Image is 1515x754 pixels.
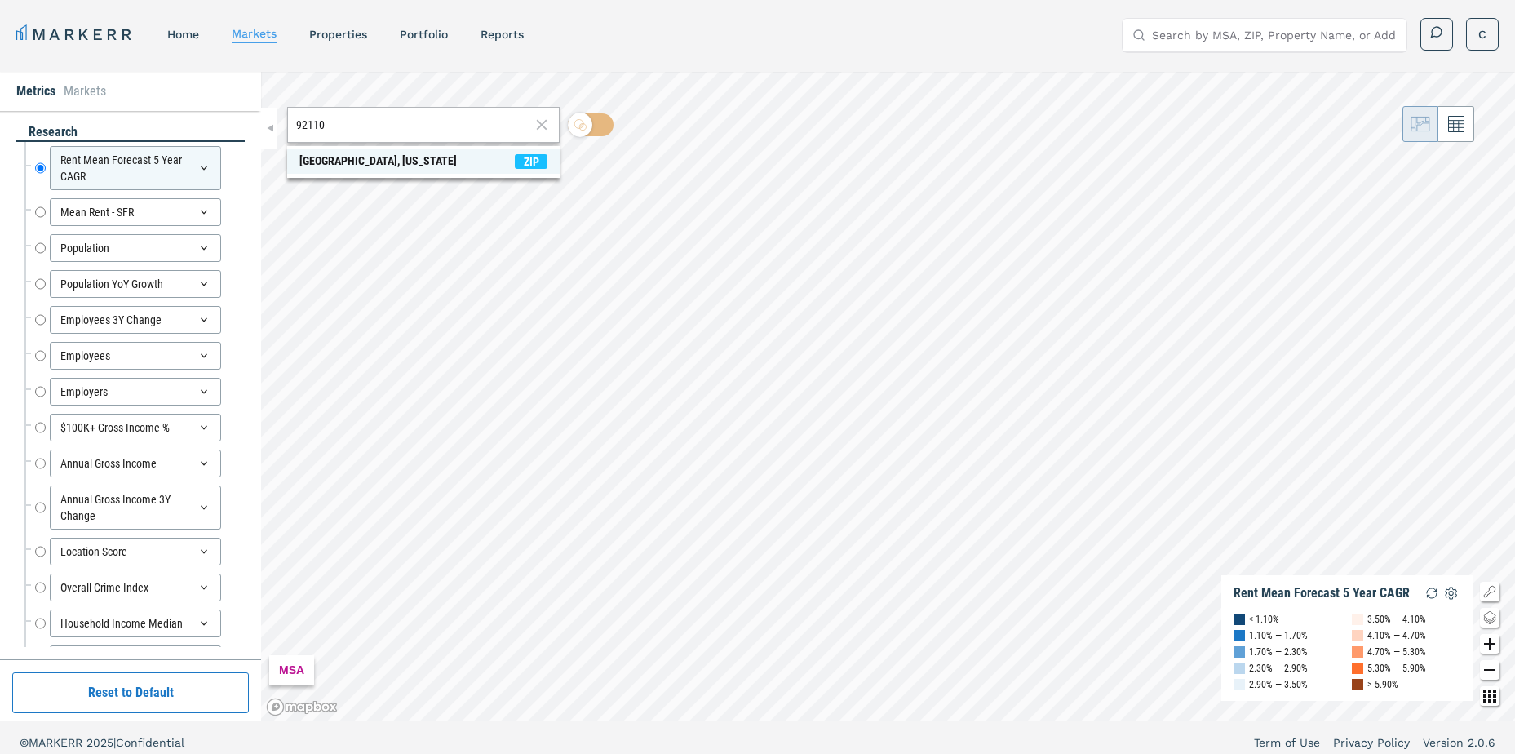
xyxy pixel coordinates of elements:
[86,736,116,749] span: 2025 |
[1367,611,1426,628] div: 3.50% — 4.10%
[1249,628,1308,644] div: 1.10% — 1.70%
[50,198,221,226] div: Mean Rent - SFR
[1249,660,1308,676] div: 2.30% — 2.90%
[1152,19,1397,51] input: Search by MSA, ZIP, Property Name, or Address
[50,610,221,637] div: Household Income Median
[50,645,221,673] div: Mean Rent 1Y Growth - SFR
[50,574,221,601] div: Overall Crime Index
[50,450,221,477] div: Annual Gross Income
[1367,660,1426,676] div: 5.30% — 5.90%
[1480,634,1499,654] button: Zoom in map button
[64,82,106,101] li: Markets
[16,82,55,101] li: Metrics
[515,154,547,169] span: ZIP
[50,414,221,441] div: $100K+ Gross Income %
[1249,676,1308,693] div: 2.90% — 3.50%
[50,538,221,565] div: Location Score
[50,270,221,298] div: Population YoY Growth
[16,123,245,142] div: research
[1480,660,1499,680] button: Zoom out map button
[400,28,448,41] a: Portfolio
[1478,26,1486,42] span: C
[1480,582,1499,601] button: Show/Hide Legend Map Button
[1367,676,1398,693] div: > 5.90%
[116,736,184,749] span: Confidential
[20,736,29,749] span: ©
[16,23,135,46] a: MARKERR
[12,672,249,713] button: Reset to Default
[1254,734,1320,751] a: Term of Use
[50,342,221,370] div: Employees
[261,72,1515,721] canvas: Map
[232,27,277,40] a: markets
[1466,18,1499,51] button: C
[309,28,367,41] a: properties
[1234,585,1410,601] div: Rent Mean Forecast 5 Year CAGR
[1249,644,1308,660] div: 1.70% — 2.30%
[296,117,530,134] input: Search by MSA or ZIP Code
[287,149,560,174] span: Search Bar Suggestion Item: 92110, San Diego, California
[1442,583,1461,603] img: Settings
[1480,686,1499,706] button: Other options map button
[1422,583,1442,603] img: Reload Legend
[1367,644,1426,660] div: 4.70% — 5.30%
[481,28,524,41] a: reports
[1333,734,1410,751] a: Privacy Policy
[1367,628,1426,644] div: 4.10% — 4.70%
[299,153,457,170] div: [GEOGRAPHIC_DATA], [US_STATE]
[269,655,314,685] div: MSA
[50,234,221,262] div: Population
[1480,608,1499,628] button: Change style map button
[1423,734,1495,751] a: Version 2.0.6
[266,698,338,716] a: Mapbox logo
[1249,611,1279,628] div: < 1.10%
[50,306,221,334] div: Employees 3Y Change
[50,486,221,530] div: Annual Gross Income 3Y Change
[167,28,199,41] a: home
[29,736,86,749] span: MARKERR
[50,378,221,406] div: Employers
[50,146,221,190] div: Rent Mean Forecast 5 Year CAGR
